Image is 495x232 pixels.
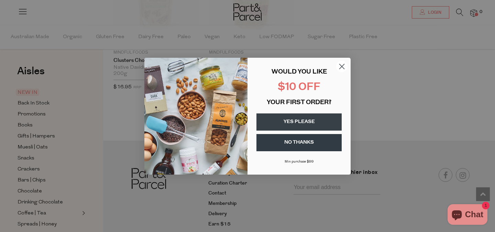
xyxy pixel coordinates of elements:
span: YOUR FIRST ORDER? [267,100,331,106]
button: YES PLEASE [256,113,342,131]
span: Min purchase $99 [285,160,314,164]
img: 43fba0fb-7538-40bc-babb-ffb1a4d097bc.jpeg [144,58,247,175]
button: Close dialog [336,60,348,73]
button: NO THANKS [256,134,342,151]
span: $10 OFF [278,82,320,93]
inbox-online-store-chat: Shopify online store chat [445,204,489,227]
span: WOULD YOU LIKE [272,69,327,75]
